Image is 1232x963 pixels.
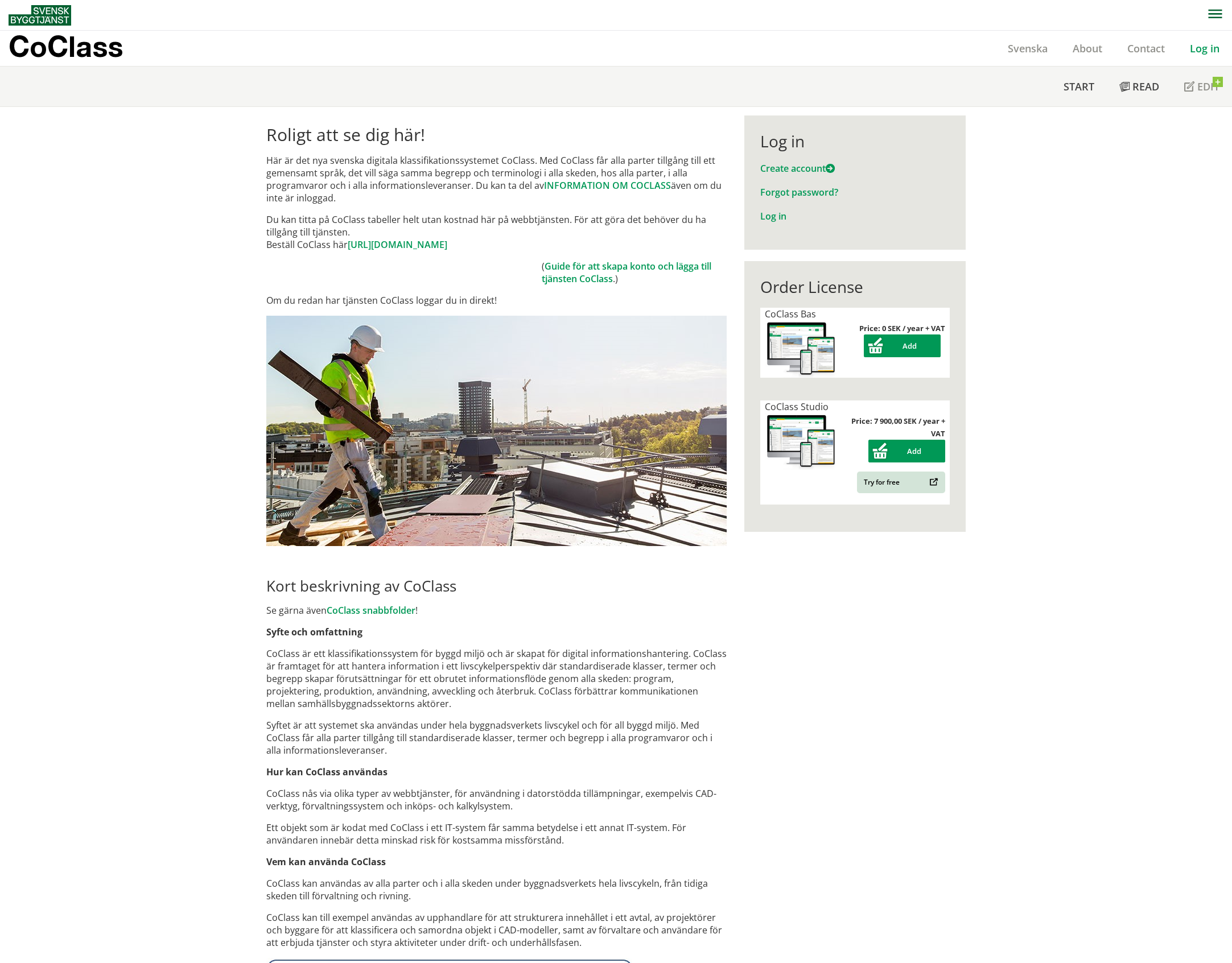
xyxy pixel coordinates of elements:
[868,440,945,462] button: Add
[1060,42,1115,55] a: About
[266,821,727,846] p: Ett objekt som är kodat med CoClass i ett IT-system får samma betydelse i ett annat IT-system. Fö...
[1107,67,1172,106] a: Read
[760,210,786,222] a: Log in
[266,316,727,546] img: login.jpg
[266,647,727,710] p: CoClass är ett klassifikationssystem för byggd miljö och är skapat för digital informationshanter...
[1051,67,1107,106] a: Start
[348,238,447,251] a: [URL][DOMAIN_NAME]
[851,416,945,439] strong: Price: 7 900,00 SEK / year + VAT
[266,787,727,812] p: CoClass nås via olika typer av webbtjänster, för användning i datorstödda tillämpningar, exempelv...
[864,334,941,357] button: Add
[857,472,945,493] a: Try for free
[266,154,727,204] p: Här är det nya svenska digitala klassifikationssystemet CoClass. Med CoClass får alla parter till...
[266,125,727,145] h1: Roligt att se dig här!
[760,131,950,151] div: Log in
[995,42,1060,55] a: Svenska
[928,478,938,486] img: Outbound.png
[542,260,711,285] a: Guide för att skapa konto och lägga till tjänsten CoClass
[1177,42,1232,55] a: Log in
[1132,80,1159,93] span: Read
[765,320,838,378] img: coclass-license.jpg
[1115,42,1177,55] a: Contact
[544,179,671,192] a: INFORMATION OM COCLASS
[9,31,147,66] a: CoClass
[266,766,388,778] strong: Hur kan CoClass användas
[760,186,838,199] a: Forgot password?
[859,323,945,333] strong: Price: 0 SEK / year + VAT
[266,577,727,595] h2: Kort beskrivning av CoClass
[266,626,362,638] strong: Syfte och omfattning
[868,446,945,456] a: Add
[266,604,727,617] p: Se gärna även !
[9,40,123,53] p: CoClass
[542,260,727,285] td: ( .)
[266,213,727,251] p: Du kan titta på CoClass tabeller helt utan kostnad här på webbtjänsten. För att göra det behöver ...
[765,413,838,470] img: coclass-license.jpg
[266,877,727,902] p: CoClass kan användas av alla parter och i alla skeden under byggnadsverkets hela livscykeln, från...
[327,604,415,617] a: CoClass snabbfolder
[266,855,386,868] strong: Vem kan använda CoClass
[760,277,950,296] div: Order License
[864,341,941,351] a: Add
[9,5,71,26] img: Svensk Byggtjänst
[765,308,816,320] span: CoClass Bas
[266,719,727,757] p: Syftet är att systemet ska användas under hela byggnadsverkets livscykel och för all byggd miljö....
[266,294,727,307] p: Om du redan har tjänsten CoClass loggar du in direkt!
[765,400,829,413] span: CoClass Studio
[760,162,835,175] a: Create account
[1064,80,1094,93] span: Start
[266,911,727,949] p: CoClass kan till exempel användas av upphandlare för att strukturera innehållet i ett avtal, av p...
